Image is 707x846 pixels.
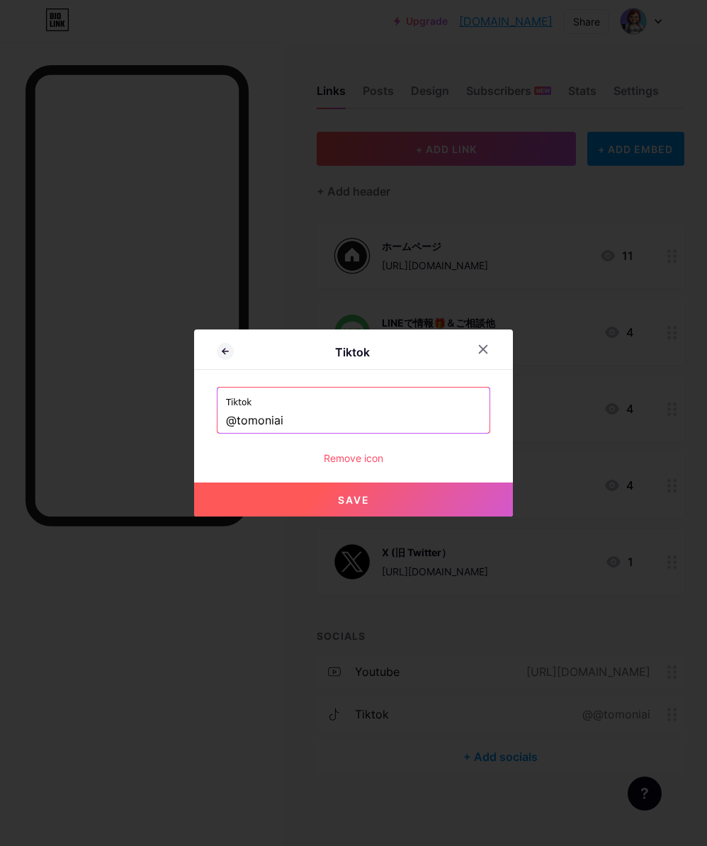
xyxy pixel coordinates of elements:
div: Tiktok [234,344,470,361]
div: Remove icon [217,451,490,466]
button: Save [194,483,513,517]
label: Tiktok [226,388,481,409]
input: TikTok username [226,409,481,433]
span: Save [338,494,370,506]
